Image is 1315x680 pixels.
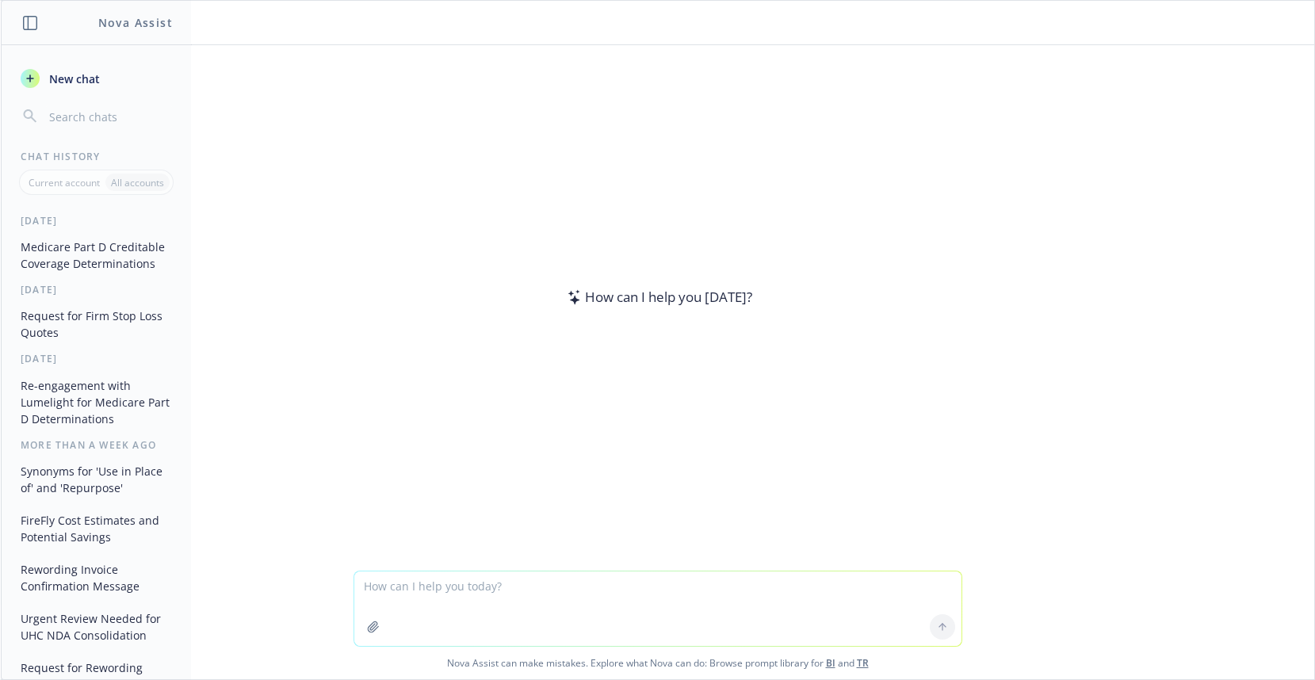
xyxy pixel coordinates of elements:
button: Request for Firm Stop Loss Quotes [14,303,178,346]
button: Rewording Invoice Confirmation Message [14,556,178,599]
a: TR [857,656,869,670]
button: Medicare Part D Creditable Coverage Determinations [14,234,178,277]
h1: Nova Assist [98,14,173,31]
div: [DATE] [2,283,191,296]
div: Chat History [2,150,191,163]
button: Synonyms for 'Use in Place of' and 'Repurpose' [14,458,178,501]
input: Search chats [46,105,172,128]
div: [DATE] [2,352,191,365]
p: All accounts [111,176,164,189]
button: Re-engagement with Lumelight for Medicare Part D Determinations [14,372,178,432]
button: Urgent Review Needed for UHC NDA Consolidation [14,606,178,648]
button: New chat [14,64,178,93]
p: Current account [29,176,100,189]
a: BI [826,656,835,670]
div: [DATE] [2,214,191,227]
span: Nova Assist can make mistakes. Explore what Nova can do: Browse prompt library for and [7,647,1308,679]
span: New chat [46,71,100,87]
button: FireFly Cost Estimates and Potential Savings [14,507,178,550]
div: More than a week ago [2,438,191,452]
div: How can I help you [DATE]? [563,287,752,308]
